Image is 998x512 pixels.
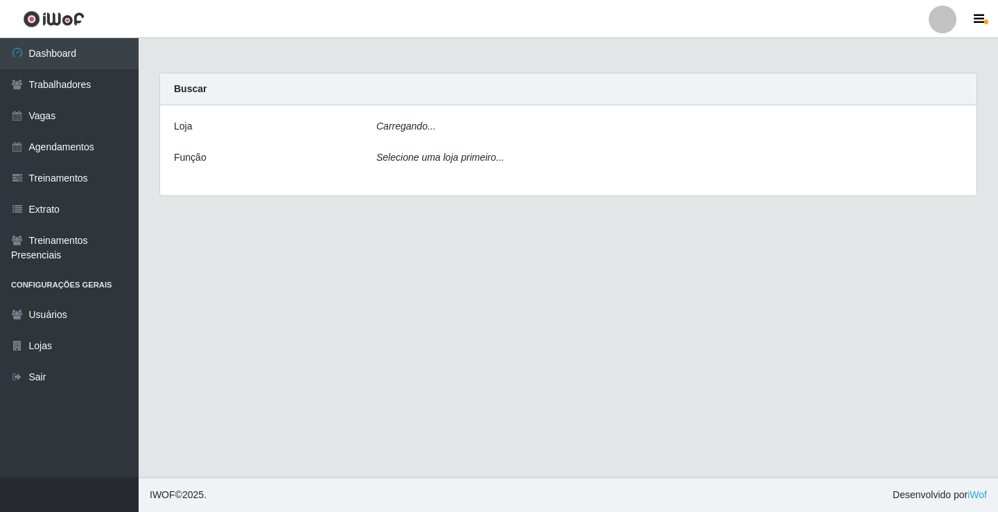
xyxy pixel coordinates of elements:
[376,152,504,163] i: Selecione uma loja primeiro...
[174,119,192,134] label: Loja
[23,10,85,28] img: CoreUI Logo
[968,489,987,500] a: iWof
[150,488,207,502] span: © 2025 .
[893,488,987,502] span: Desenvolvido por
[174,150,207,165] label: Função
[150,489,175,500] span: IWOF
[376,121,436,132] i: Carregando...
[174,83,207,94] strong: Buscar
